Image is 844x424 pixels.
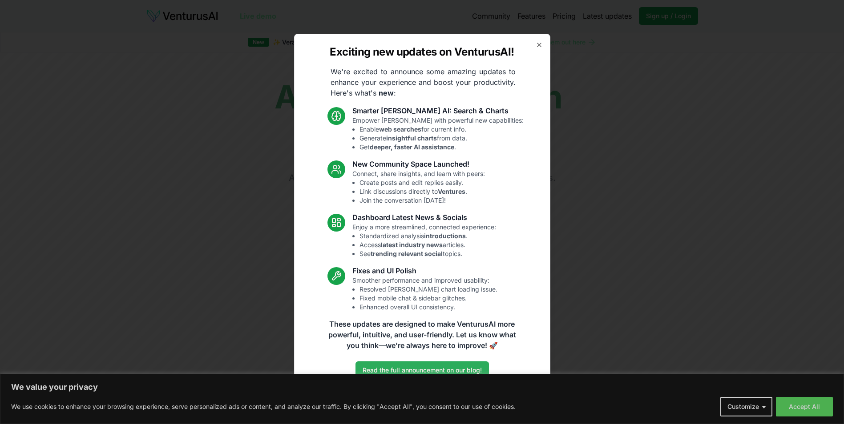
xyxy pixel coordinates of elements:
[359,232,496,240] li: Standardized analysis .
[323,66,523,98] p: We're excited to announce some amazing updates to enhance your experience and boost your producti...
[424,232,466,240] strong: introductions
[359,187,485,196] li: Link discussions directly to .
[359,196,485,205] li: Join the conversation [DATE]!
[352,169,485,205] p: Connect, share insights, and learn with peers:
[359,240,496,249] li: Access articles.
[359,134,524,143] li: Generate from data.
[359,125,524,134] li: Enable for current info.
[359,294,497,303] li: Fixed mobile chat & sidebar glitches.
[386,134,437,142] strong: insightful charts
[330,45,514,59] h2: Exciting new updates on VenturusAI!
[323,319,522,351] p: These updates are designed to make VenturusAI more powerful, intuitive, and user-friendly. Let us...
[352,265,497,276] h3: Fixes and UI Polish
[352,212,496,223] h3: Dashboard Latest News & Socials
[381,241,443,248] strong: latest industry news
[359,249,496,258] li: See topics.
[352,223,496,258] p: Enjoy a more streamlined, connected experience:
[355,361,489,379] a: Read the full announcement on our blog!
[359,143,524,152] li: Get .
[379,88,394,97] strong: new
[352,105,524,116] h3: Smarter [PERSON_NAME] AI: Search & Charts
[352,159,485,169] h3: New Community Space Launched!
[359,285,497,294] li: Resolved [PERSON_NAME] chart loading issue.
[359,303,497,312] li: Enhanced overall UI consistency.
[359,178,485,187] li: Create posts and edit replies easily.
[371,250,443,257] strong: trending relevant social
[352,276,497,312] p: Smoother performance and improved usability:
[379,125,421,133] strong: web searches
[438,188,465,195] strong: Ventures
[352,116,524,152] p: Empower [PERSON_NAME] with powerful new capabilities:
[370,143,454,151] strong: deeper, faster AI assistance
